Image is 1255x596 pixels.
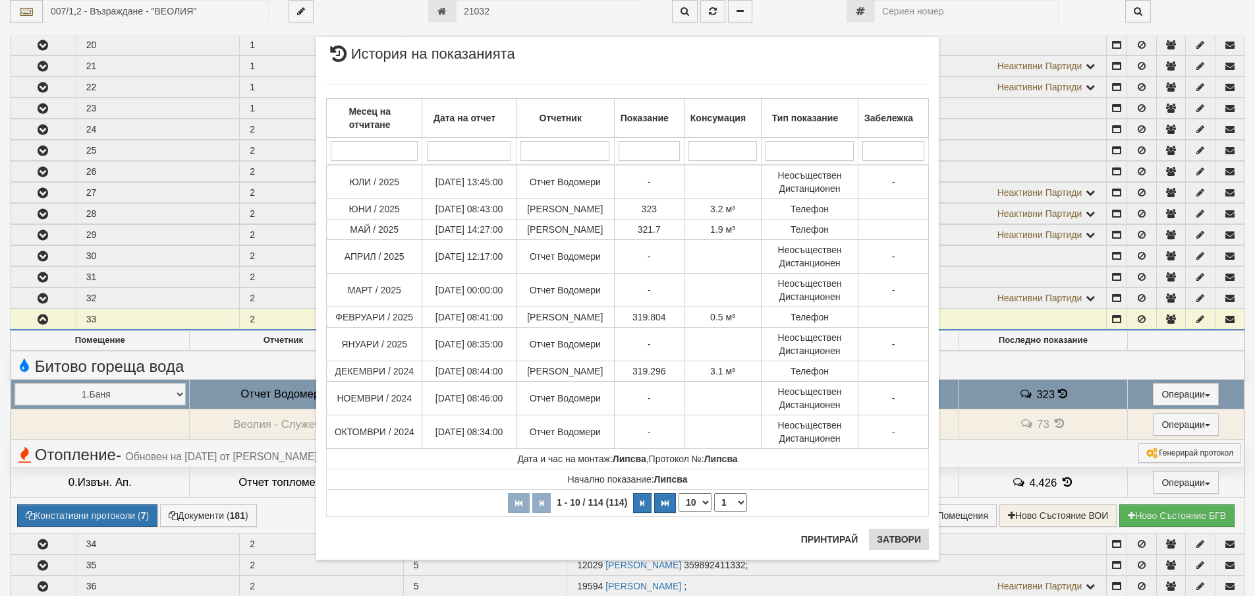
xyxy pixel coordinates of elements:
td: [PERSON_NAME] [516,361,614,381]
td: [DATE] 08:44:00 [422,361,516,381]
td: Неосъществен Дистанционен [762,165,858,199]
th: Показание: No sort applied, activate to apply an ascending sort [614,98,684,137]
span: - [648,339,651,349]
button: Принтирай [793,529,866,550]
td: Отчет Водомери [516,415,614,448]
td: [PERSON_NAME] [516,198,614,219]
button: Първа страница [508,493,530,513]
th: Дата на отчет: No sort applied, activate to apply an ascending sort [422,98,516,137]
td: Неосъществен Дистанционен [762,239,858,273]
th: Отчетник: No sort applied, activate to apply an ascending sort [516,98,614,137]
span: Протокол №: [649,454,738,464]
span: История на показанията [326,47,515,71]
span: 3.2 м³ [710,204,735,214]
select: Страница номер [714,493,747,512]
b: Показание [621,113,669,123]
span: 323 [642,204,657,214]
td: Неосъществен Дистанционен [762,381,858,415]
span: 1 - 10 / 114 (114) [553,497,630,508]
td: [PERSON_NAME] [516,219,614,239]
b: Забележка [864,113,913,123]
td: МАЙ / 2025 [327,219,422,239]
th: Консумация: No sort applied, activate to apply an ascending sort [684,98,761,137]
th: Забележка: No sort applied, activate to apply an ascending sort [858,98,928,137]
td: Отчет Водомери [516,239,614,273]
td: ЯНУАРИ / 2025 [327,327,422,361]
span: - [892,339,895,349]
b: Консумация [690,113,746,123]
td: Неосъществен Дистанционен [762,327,858,361]
button: Затвори [869,529,929,550]
span: - [648,285,651,295]
span: 3.1 м³ [710,366,735,376]
span: 319.804 [632,312,666,322]
td: Отчет Водомери [516,327,614,361]
td: Телефон [762,307,858,327]
td: [DATE] 08:35:00 [422,327,516,361]
b: Месец на отчитане [349,106,391,130]
td: [DATE] 13:45:00 [422,165,516,199]
strong: Липсва [654,474,688,485]
td: [DATE] 00:00:00 [422,273,516,307]
td: Отчет Водомери [516,273,614,307]
th: Тип показание: No sort applied, activate to apply an ascending sort [762,98,858,137]
td: ФЕВРУАРИ / 2025 [327,307,422,327]
td: Отчет Водомери [516,381,614,415]
td: ДЕКЕМВРИ / 2024 [327,361,422,381]
td: Отчет Водомери [516,165,614,199]
span: 1.9 м³ [710,224,735,235]
b: Тип показание [772,113,838,123]
td: НОЕМВРИ / 2024 [327,381,422,415]
b: Дата на отчет [433,113,495,123]
span: Начално показание: [568,474,688,485]
td: Неосъществен Дистанционен [762,415,858,448]
span: - [648,251,651,262]
td: ЮНИ / 2025 [327,198,422,219]
td: [DATE] 12:17:00 [422,239,516,273]
td: [DATE] 08:46:00 [422,381,516,415]
span: - [648,177,651,187]
button: Предишна страница [532,493,551,513]
td: МАРТ / 2025 [327,273,422,307]
select: Брой редове на страница [679,493,711,512]
span: - [892,251,895,262]
td: [DATE] 08:41:00 [422,307,516,327]
span: - [892,177,895,187]
span: 319.296 [632,366,666,376]
th: Месец на отчитане: No sort applied, activate to apply an ascending sort [327,98,422,137]
td: ОКТОМВРИ / 2024 [327,415,422,448]
td: Неосъществен Дистанционен [762,273,858,307]
button: Следваща страница [633,493,652,513]
b: Отчетник [540,113,582,123]
td: Телефон [762,219,858,239]
strong: Липсва [613,454,646,464]
td: [DATE] 08:43:00 [422,198,516,219]
span: - [892,393,895,403]
td: [DATE] 14:27:00 [422,219,516,239]
td: Телефон [762,198,858,219]
td: [PERSON_NAME] [516,307,614,327]
strong: Липсва [704,454,738,464]
span: - [648,393,651,403]
span: - [648,427,651,437]
td: , [327,448,929,469]
td: АПРИЛ / 2025 [327,239,422,273]
td: ЮЛИ / 2025 [327,165,422,199]
span: 321.7 [638,224,661,235]
span: - [892,285,895,295]
td: [DATE] 08:34:00 [422,415,516,448]
span: 0.5 м³ [710,312,735,322]
button: Последна страница [654,493,676,513]
span: - [892,427,895,437]
span: Дата и час на монтаж: [517,454,646,464]
td: Телефон [762,361,858,381]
